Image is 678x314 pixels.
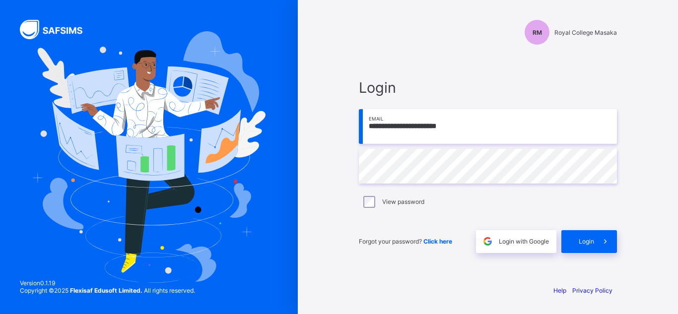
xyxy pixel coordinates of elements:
label: View password [382,198,424,205]
a: Click here [423,238,452,245]
span: Login [579,238,594,245]
span: Royal College Masaka [554,29,617,36]
span: Version 0.1.19 [20,279,195,287]
span: Login with Google [499,238,549,245]
span: Login [359,79,617,96]
span: Forgot your password? [359,238,452,245]
img: SAFSIMS Logo [20,20,94,39]
span: RM [533,29,542,36]
a: Privacy Policy [572,287,612,294]
span: Copyright © 2025 All rights reserved. [20,287,195,294]
img: google.396cfc9801f0270233282035f929180a.svg [482,236,493,247]
a: Help [553,287,566,294]
img: Hero Image [32,31,266,282]
strong: Flexisaf Edusoft Limited. [70,287,142,294]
